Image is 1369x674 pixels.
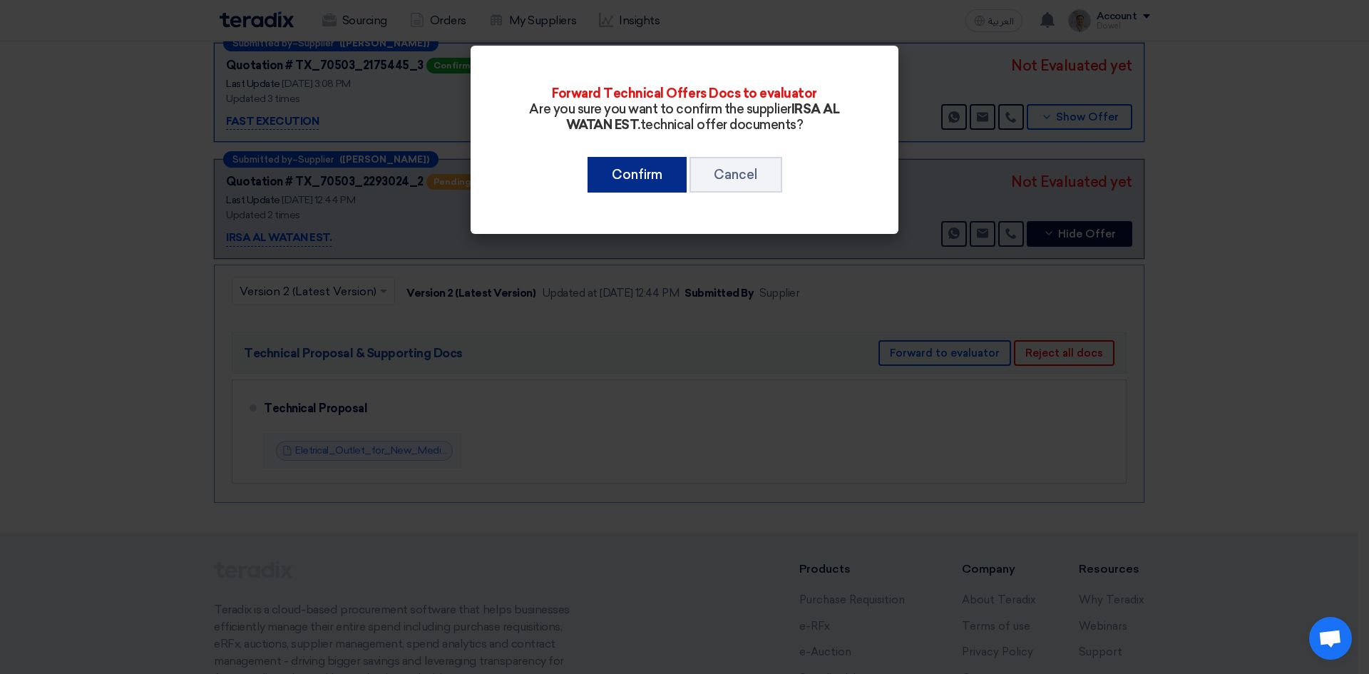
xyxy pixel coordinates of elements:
b: IRSA AL WATAN EST. [566,101,840,133]
span: Are you sure you want to confirm the supplier technical offer documents? [529,101,839,133]
button: Cancel [689,157,782,193]
button: Confirm [588,157,687,193]
a: Open chat [1309,617,1352,660]
span: Forward Technical Offers Docs to evaluator [552,86,817,101]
